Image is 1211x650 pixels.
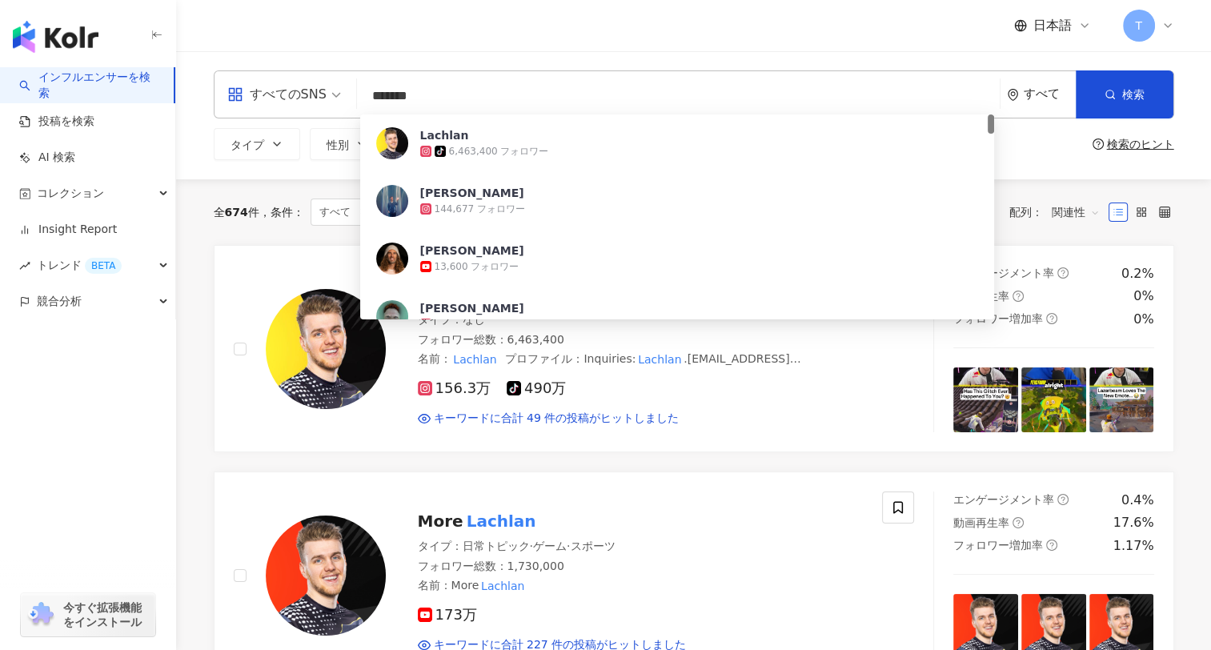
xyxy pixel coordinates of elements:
span: 条件 ： [259,206,304,219]
div: 0% [1133,287,1153,305]
div: 6,463,400 フォロワー [449,145,549,158]
div: フォロワー総数 ： 6,463,400 [418,332,864,348]
div: 144,677 フォロワー [435,203,525,216]
span: 競合分析 [37,283,82,319]
button: 検索 [1076,70,1173,118]
div: 13,600 フォロワー [435,260,519,274]
div: [PERSON_NAME] [420,300,524,316]
span: 名前 ： [418,352,499,365]
span: Inquiries: [583,352,636,365]
span: スポーツ [570,540,615,552]
span: appstore [227,86,243,102]
img: KOL Avatar [376,185,408,217]
span: · [567,540,570,552]
button: 性別 [310,128,385,160]
div: タイプ ： [418,539,864,555]
span: フォロワー増加率 [953,312,1043,325]
span: エンゲージメント率 [953,267,1054,279]
span: 動画再生率 [953,516,1009,529]
span: question-circle [1013,291,1024,302]
span: 490万 [507,380,566,397]
span: エンゲージメント率 [953,493,1054,506]
div: 0% [1133,311,1153,328]
div: [PERSON_NAME] [420,243,524,259]
span: 日常トピック [463,540,530,552]
img: KOL Avatar [266,289,386,409]
a: KOL AvatarLachlanタイプ：なしフォロワー総数：6,463,400名前：Lachlanプロファイル：Inquiries:Lachlan.[EMAIL_ADDRESS][DOMAIN... [214,245,1174,452]
span: question-circle [1046,313,1057,324]
a: AI 検索 [19,150,75,166]
span: トレンド [37,247,122,283]
div: すべてのSNS [227,82,327,107]
span: T [1135,17,1142,34]
mark: Lachlan [636,351,684,368]
span: · [530,540,533,552]
span: コレクション [37,175,104,211]
div: 698,478 フォロワー [435,318,525,331]
span: question-circle [1046,540,1057,551]
img: KOL Avatar [376,127,408,159]
span: rise [19,260,30,271]
a: キーワードに合計 49 件の投稿がヒットしました [418,411,680,427]
button: タイプ [214,128,300,160]
div: [PERSON_NAME] [420,185,524,201]
span: 156.3万 [418,380,491,397]
mark: Lachlan [451,351,499,368]
div: Lachlan [420,127,469,143]
span: 674 [225,206,248,219]
span: 性別 [327,138,349,151]
span: 173万 [418,607,477,624]
span: question-circle [1013,517,1024,528]
a: 投稿を検索 [19,114,94,130]
img: logo [13,21,98,53]
div: 1.17% [1113,537,1154,555]
span: 名前 ： [418,577,527,595]
img: KOL Avatar [376,300,408,332]
div: 配列： [1009,199,1109,225]
mark: Lachlan [479,577,527,595]
div: 0.2% [1121,265,1154,283]
img: KOL Avatar [266,516,386,636]
span: environment [1007,89,1019,101]
span: キーワードに合計 49 件の投稿がヒットしました [434,411,680,427]
mark: Lachlan [463,508,539,534]
a: searchインフルエンサーを検索 [19,70,161,101]
span: question-circle [1057,494,1069,505]
div: タイプ ： なし [418,312,864,328]
div: 17.6% [1113,514,1154,532]
div: フォロワー総数 ： 1,730,000 [418,559,864,575]
span: More [451,579,479,592]
img: chrome extension [26,602,56,628]
div: 検索のヒント [1107,138,1174,150]
div: すべて [1024,87,1076,101]
a: Insight Report [19,222,117,238]
span: フォロワー増加率 [953,539,1043,552]
span: 関連性 [1052,199,1100,225]
span: 今すぐ拡張機能をインストール [63,600,150,629]
span: ゲーム [533,540,567,552]
div: 0.4% [1121,492,1154,509]
span: question-circle [1057,267,1069,279]
span: タイプ [231,138,264,151]
span: すべて [311,199,375,226]
img: post-image [1021,367,1086,432]
span: question-circle [1093,138,1104,150]
div: BETA [85,258,122,274]
img: post-image [953,367,1018,432]
img: post-image [1089,367,1154,432]
img: KOL Avatar [376,243,408,275]
span: 検索 [1122,88,1145,101]
span: More [418,512,463,531]
a: chrome extension今すぐ拡張機能をインストール [21,593,155,636]
span: 日本語 [1033,17,1072,34]
div: 全 件 [214,206,259,219]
